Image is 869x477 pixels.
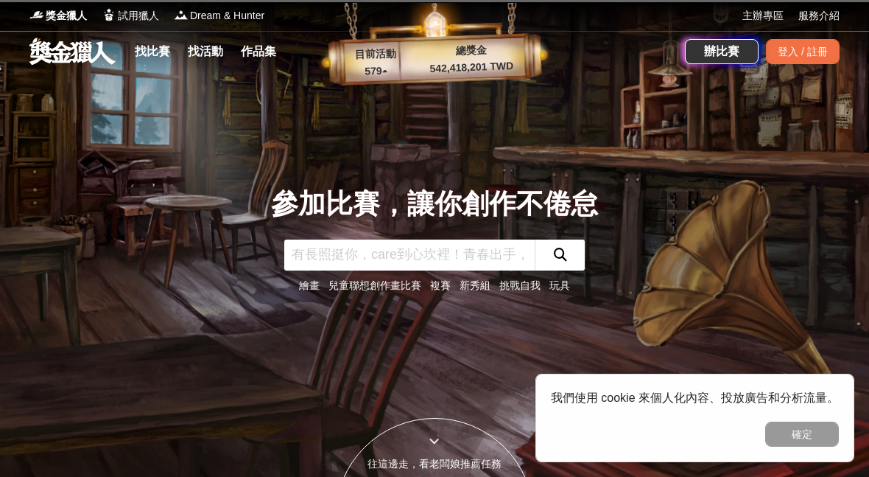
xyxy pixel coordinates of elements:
[328,279,421,291] a: 兒童聯想創作畫比賽
[549,279,570,291] a: 玩具
[271,184,598,225] div: 參加比賽，讓你創作不倦怠
[345,46,405,63] p: 目前活動
[174,7,189,22] img: Logo
[299,279,320,291] a: 繪畫
[46,8,87,24] span: 獎金獵人
[129,41,176,62] a: 找比賽
[235,41,282,62] a: 作品集
[499,279,541,291] a: 挑戰自我
[174,8,264,24] a: LogoDream & Hunter
[766,39,840,64] div: 登入 / 註冊
[102,7,116,22] img: Logo
[765,422,839,447] button: 確定
[118,8,159,24] span: 試用獵人
[430,279,451,291] a: 複賽
[284,240,535,271] input: 有長照挺你，care到心坎裡！青春出手，拍出照顧 影音徵件活動
[685,39,759,64] a: 辦比賽
[102,8,159,24] a: Logo試用獵人
[405,58,538,77] p: 542,418,201 TWD
[29,7,44,22] img: Logo
[29,8,87,24] a: Logo獎金獵人
[336,456,533,472] div: 往這邊走，看老闆娘推薦任務
[346,63,406,80] p: 579 ▴
[182,41,229,62] a: 找活動
[742,8,784,24] a: 主辦專區
[460,279,490,291] a: 新秀組
[404,41,538,60] p: 總獎金
[551,391,839,404] span: 我們使用 cookie 來個人化內容、投放廣告和分析流量。
[798,8,840,24] a: 服務介紹
[190,8,264,24] span: Dream & Hunter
